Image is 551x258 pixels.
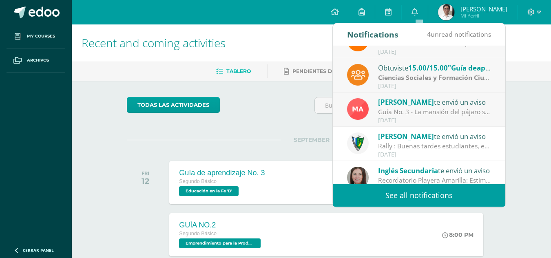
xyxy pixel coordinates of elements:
[378,97,434,107] span: [PERSON_NAME]
[7,49,65,73] a: Archivos
[347,167,369,188] img: 8af0450cf43d44e38c4a1497329761f3.png
[378,165,491,176] div: te envió un aviso
[179,179,217,184] span: Segundo Básico
[179,221,263,229] div: GUÍA NO.2
[82,35,226,51] span: Recent and coming activities
[216,65,251,78] a: Tablero
[378,83,491,90] div: [DATE]
[179,231,217,236] span: Segundo Básico
[142,176,149,186] div: 12
[408,63,448,73] span: 15.00/15.00
[378,131,491,141] div: te envió un aviso
[179,169,265,177] div: Guía de aprendizaje No. 3
[378,117,491,124] div: [DATE]
[7,24,65,49] a: My courses
[179,238,261,248] span: Emprendimiento para la Productividad 'D'
[378,176,491,185] div: Recordatorio Playera Amarilla: Estimados estudiantes: Les recuerdo que el día de mañana deben de ...
[142,170,149,176] div: FRI
[284,65,362,78] a: Pendientes de entrega
[127,97,220,113] a: todas las Actividades
[226,68,251,74] span: Tablero
[378,141,491,151] div: Rally : Buenas tardes estudiantes, es un gusto saludarlos. Por este medio se informa que los jóve...
[23,247,54,253] span: Cerrar panel
[460,5,507,13] span: [PERSON_NAME]
[378,49,491,55] div: [DATE]
[442,231,474,238] div: 8:00 PM
[378,151,491,158] div: [DATE]
[378,97,491,107] div: te envió un aviso
[27,57,49,64] span: Archivos
[179,186,239,196] span: Educación en la Fe 'D'
[378,132,434,141] span: [PERSON_NAME]
[448,63,526,73] span: "Guía deaprendizaje 3"
[427,30,491,39] span: unread notifications
[438,4,454,20] img: d11e657319e0700392c30c5660fad5bd.png
[27,33,55,40] span: My courses
[427,30,431,39] span: 4
[292,68,362,74] span: Pendientes de entrega
[333,184,505,207] a: See all notifications
[347,132,369,154] img: 9f174a157161b4ddbe12118a61fed988.png
[378,166,438,175] span: Inglés Secundaria
[460,12,507,19] span: Mi Perfil
[281,136,343,143] span: SEPTEMBER
[347,23,398,46] div: Notifications
[378,107,491,117] div: Guía No. 3 - La mansión del pájaro serpiente : Buenos días, estimados estudiantes y padres de fam...
[378,62,491,73] div: Obtuviste en
[315,97,496,113] input: Busca una actividad próxima aquí...
[347,98,369,120] img: 0fd6451cf16eae051bb176b5d8bc5f11.png
[378,73,491,82] div: | Zona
